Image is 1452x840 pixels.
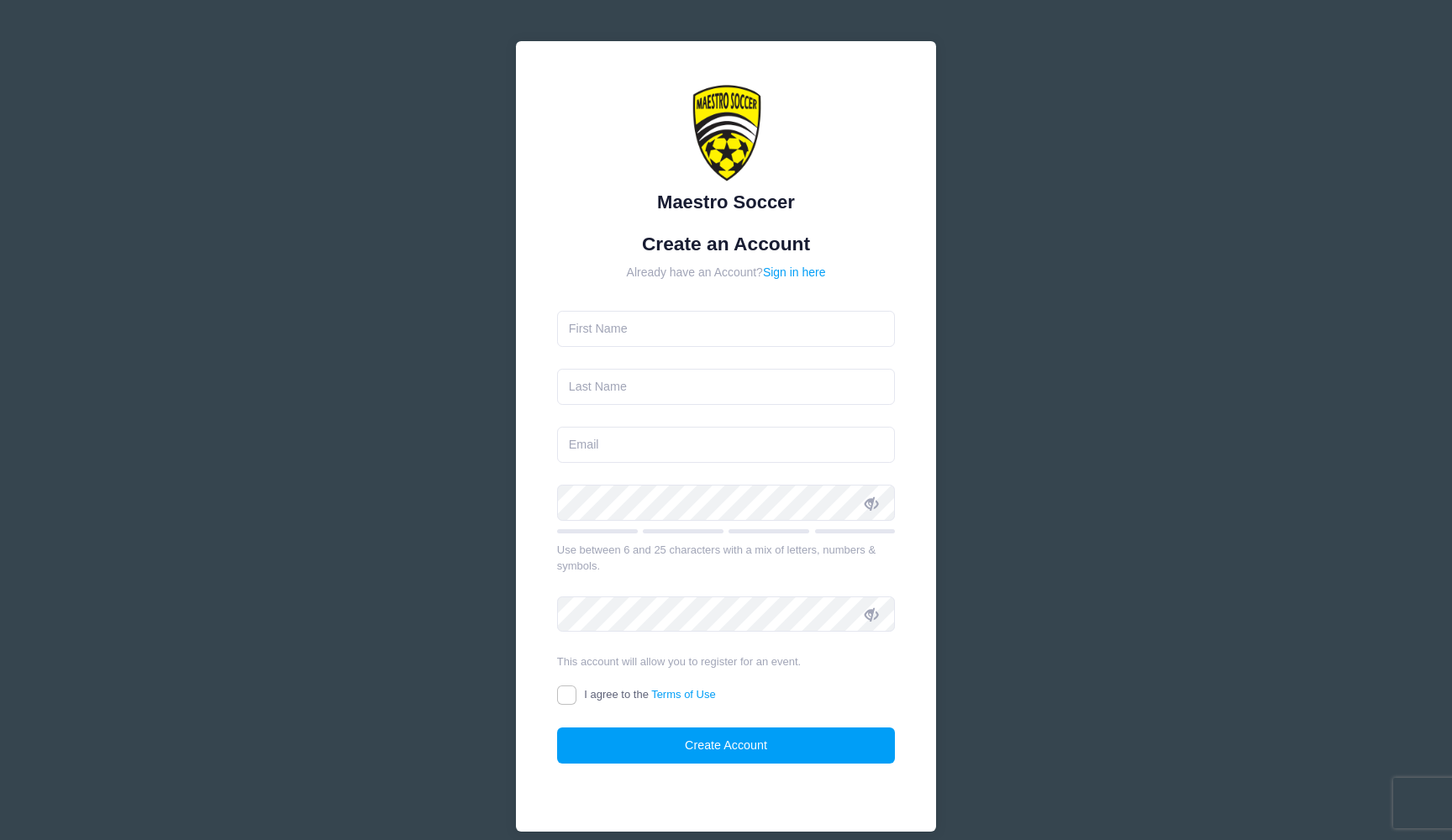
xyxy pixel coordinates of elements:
div: Use between 6 and 25 characters with a mix of letters, numbers & symbols. [557,542,896,575]
button: Create Account [557,727,896,764]
span: I agree to the [584,688,715,701]
input: First Name [557,311,896,347]
input: Last Name [557,369,896,405]
input: Email [557,427,896,463]
img: Maestro Soccer [676,82,776,183]
a: Sign in here [763,265,826,279]
a: Terms of Use [651,688,716,701]
input: I agree to theTerms of Use [557,685,576,705]
h1: Create an Account [557,233,896,255]
div: This account will allow you to register for an event. [557,654,896,670]
div: Maestro Soccer [557,188,896,216]
div: Already have an Account? [557,264,896,281]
